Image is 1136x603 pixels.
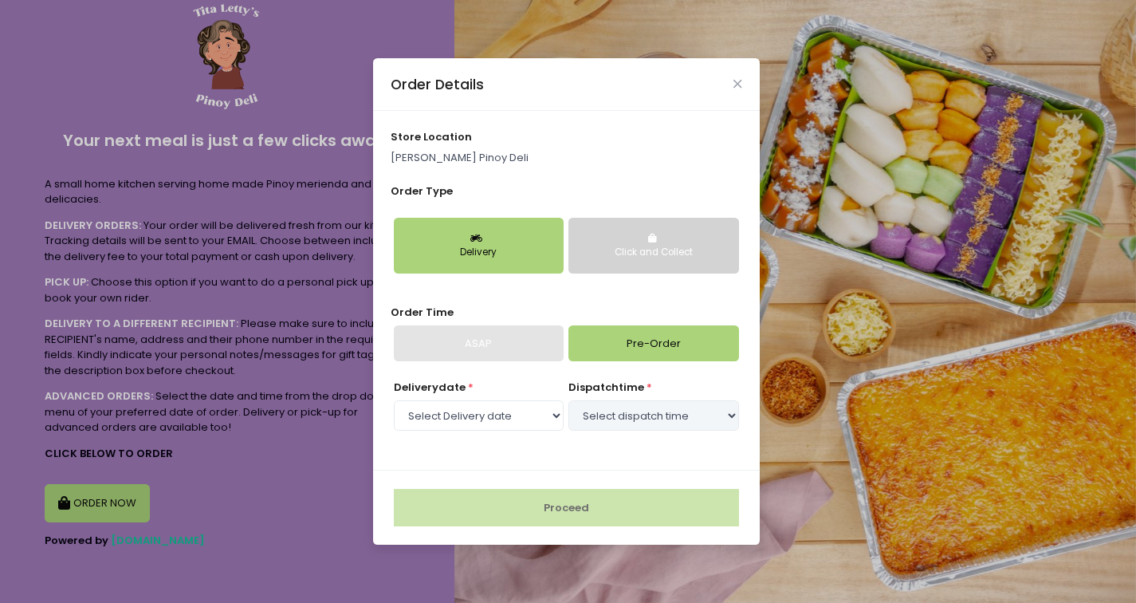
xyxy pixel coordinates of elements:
div: Delivery [405,246,552,260]
button: Proceed [394,489,739,527]
span: Order Time [391,305,454,320]
span: dispatch time [568,380,644,395]
span: Delivery date [394,380,466,395]
span: Order Type [391,183,453,199]
button: Click and Collect [568,218,738,274]
div: Click and Collect [580,246,727,260]
p: [PERSON_NAME] Pinoy Deli [391,150,741,166]
span: store location [391,129,472,144]
button: Close [733,80,741,88]
button: Delivery [394,218,564,274]
div: Order Details [391,74,484,95]
a: Pre-Order [568,325,738,362]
